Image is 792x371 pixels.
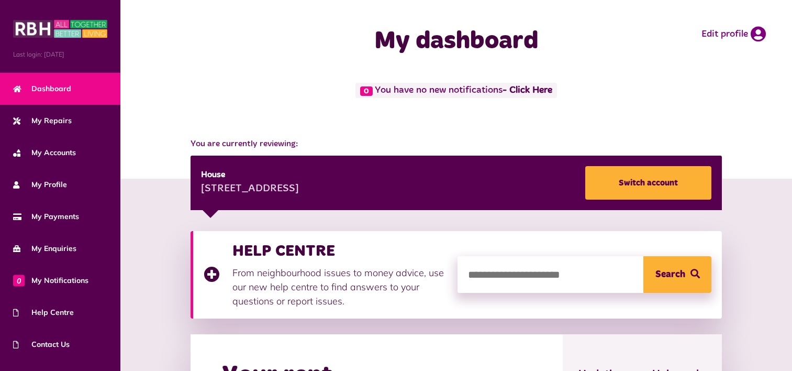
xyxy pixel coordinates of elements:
[701,26,766,42] a: Edit profile
[13,307,74,318] span: Help Centre
[13,211,79,222] span: My Payments
[355,83,557,98] span: You have no new notifications
[232,242,447,260] h3: HELP CENTRE
[643,256,711,293] button: Search
[201,169,299,181] div: House
[13,115,72,126] span: My Repairs
[585,166,711,200] a: Switch account
[232,266,447,308] p: From neighbourhood issues to money advice, use our new help centre to find answers to your questi...
[13,147,76,158] span: My Accounts
[13,339,70,350] span: Contact Us
[13,18,107,39] img: MyRBH
[201,181,299,197] div: [STREET_ADDRESS]
[503,86,552,95] a: - Click Here
[13,179,67,190] span: My Profile
[13,275,88,286] span: My Notifications
[360,86,373,96] span: 0
[655,256,685,293] span: Search
[13,50,107,59] span: Last login: [DATE]
[13,275,25,286] span: 0
[191,138,722,150] span: You are currently reviewing:
[13,83,71,94] span: Dashboard
[13,243,76,254] span: My Enquiries
[299,26,614,57] h1: My dashboard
